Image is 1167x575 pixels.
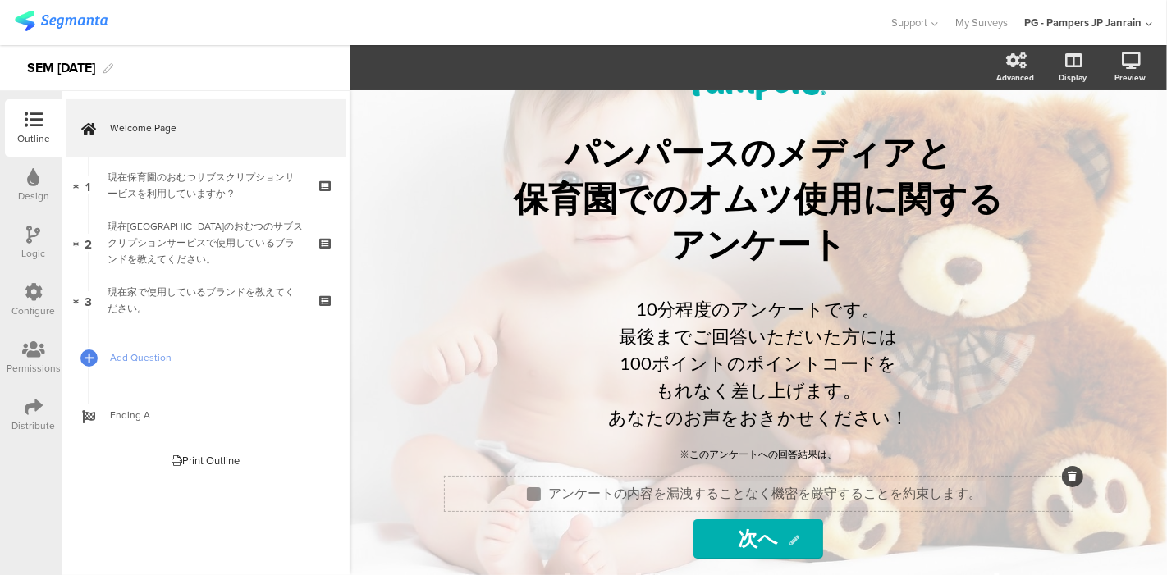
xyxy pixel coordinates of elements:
span: 2 [85,234,92,252]
p: 最後までご回答いただいた方には [471,322,1046,349]
div: Display [1059,71,1087,84]
a: 2 現在[GEOGRAPHIC_DATA]のおむつのサブスクリプションサービスで使用しているブランドを教えてください。 [66,214,346,272]
div: SEM [DATE] [27,55,95,81]
span: Support [892,15,928,30]
div: 現在家で使用しているブランドを教えてください。 [108,284,304,317]
a: 3 現在家で使用しているブランドを教えてください。 [66,272,346,329]
div: Logic [22,246,46,261]
div: Design [18,189,49,203]
span: Add Question [110,349,320,366]
div: 現在保育園のおむつサブスクリプションサービスを利用していますか？ [108,169,304,202]
a: Ending A [66,386,346,444]
p: パンパースのメディアと [455,130,1062,176]
p: アンケートの内容を漏洩することなく機密を厳守することを約束します。 [549,485,982,503]
p: もれなく差し上げます。 [471,376,1046,404]
p: 10分程度のアンケートです。 [471,295,1046,322]
p: あなたのお声をおきかせください！ [471,404,1046,431]
a: 1 現在保育園のおむつサブスクリプションサービスを利用していますか？ [66,157,346,214]
a: Welcome Page [66,99,346,157]
div: Preview [1114,71,1146,84]
div: 現在保育園のおむつのサブスクリプションサービスで使用しているブランドを教えてください。 [108,218,304,267]
span: Ending A [110,407,320,423]
input: Start [693,519,823,559]
p: アンケート [455,222,1062,268]
div: Print Outline [172,453,240,468]
span: 3 [85,291,92,309]
p: 100ポイントのポイントコードを [471,349,1046,376]
div: Permissions [7,361,61,376]
img: segmanta logo [15,11,108,31]
p: ※このアンケートへの回答結果は、 [471,447,1046,462]
div: Advanced [996,71,1034,84]
div: PG - Pampers JP Janrain [1024,15,1142,30]
div: Outline [17,131,50,146]
div: Configure [12,303,56,318]
span: Welcome Page [110,120,320,136]
div: Distribute [12,418,56,433]
span: 1 [86,176,91,194]
p: 保育園でのオムツ使用に関する [455,176,1062,222]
